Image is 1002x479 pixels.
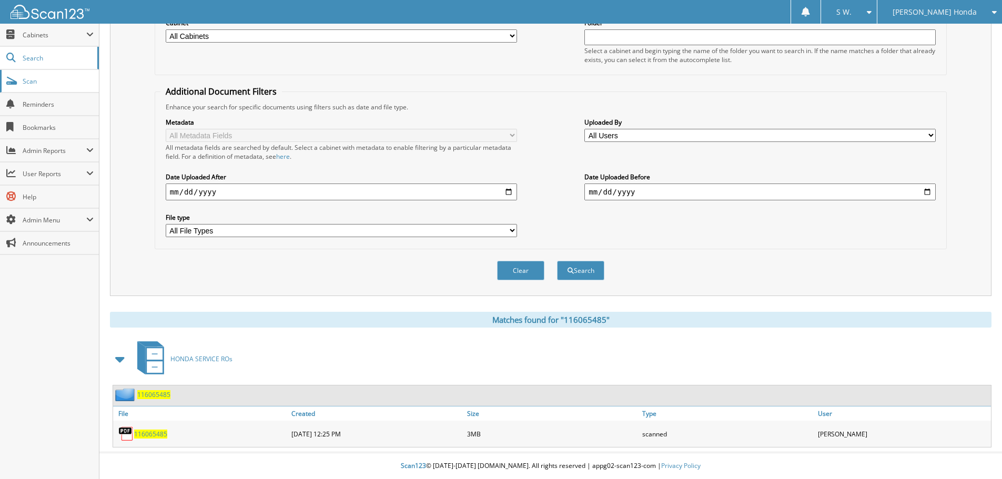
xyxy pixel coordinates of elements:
a: Type [640,406,815,421]
div: Enhance your search for specific documents using filters such as date and file type. [160,103,941,111]
input: end [584,184,936,200]
a: HONDA SERVICE ROs [131,338,232,380]
span: Scan123 [401,461,426,470]
label: File type [166,213,517,222]
span: Bookmarks [23,123,94,132]
button: Clear [497,261,544,280]
label: Metadata [166,118,517,127]
a: Privacy Policy [661,461,701,470]
label: Date Uploaded After [166,172,517,181]
input: start [166,184,517,200]
img: folder2.png [115,388,137,401]
span: HONDA SERVICE ROs [170,354,232,363]
img: scan123-logo-white.svg [11,5,89,19]
span: Admin Menu [23,216,86,225]
div: [DATE] 12:25 PM [289,423,464,444]
a: 116065485 [134,430,167,439]
label: Date Uploaded Before [584,172,936,181]
div: [PERSON_NAME] [815,423,991,444]
span: S W. [836,9,852,15]
div: All metadata fields are searched by default. Select a cabinet with metadata to enable filtering b... [166,143,517,161]
a: User [815,406,991,421]
span: Cabinets [23,30,86,39]
img: PDF.png [118,426,134,442]
div: © [DATE]-[DATE] [DOMAIN_NAME]. All rights reserved | appg02-scan123-com | [99,453,1002,479]
button: Search [557,261,604,280]
label: Uploaded By [584,118,936,127]
span: Scan [23,77,94,86]
a: File [113,406,289,421]
span: Announcements [23,239,94,248]
legend: Additional Document Filters [160,86,282,97]
span: [PERSON_NAME] Honda [893,9,977,15]
iframe: Chat Widget [949,429,1002,479]
span: Admin Reports [23,146,86,155]
div: 3MB [464,423,640,444]
div: Matches found for "116065485" [110,312,991,328]
a: 116065485 [137,390,170,399]
div: Select a cabinet and begin typing the name of the folder you want to search in. If the name match... [584,46,936,64]
span: Search [23,54,92,63]
span: User Reports [23,169,86,178]
span: Reminders [23,100,94,109]
div: scanned [640,423,815,444]
span: Help [23,192,94,201]
a: Created [289,406,464,421]
a: here [276,152,290,161]
a: Size [464,406,640,421]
